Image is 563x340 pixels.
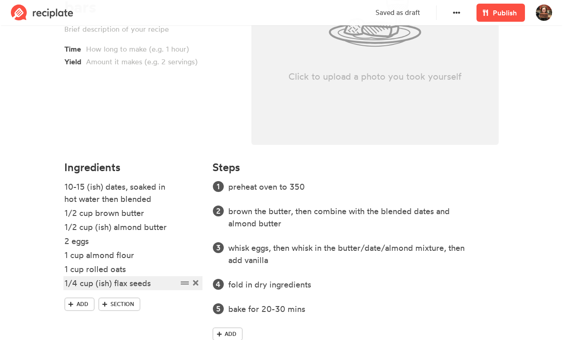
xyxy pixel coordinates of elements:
h4: Steps [212,161,240,173]
img: User's avatar [536,5,552,21]
div: 1 cup rolled oats [64,263,178,275]
span: Yield [64,54,86,67]
div: preheat oven to 350 [228,181,474,193]
span: Add [77,300,88,308]
span: Delete item [191,277,200,289]
div: 1/4 cup (ish) flax seeds [64,277,178,289]
div: 1/2 cup brown butter [64,207,178,219]
span: Publish [493,7,517,18]
h4: Ingredients [64,161,202,173]
div: whisk eggs, then whisk in the butter/date/almond mixture, then add vanilla [228,242,474,266]
div: 1/2 cup (ish) almond butter [64,221,178,233]
p: Saved as draft [375,8,420,18]
div: fold in dry ingredients [228,278,474,291]
span: Section [111,300,134,308]
span: Add [225,330,236,338]
div: 1 cup almond flour [64,249,178,261]
div: 10-15 (ish) dates, soaked in hot water then blended [64,181,178,205]
p: Click to upload a photo you took yourself [251,70,499,83]
div: bake for 20-30 mins [228,303,474,315]
div: 2 eggs [64,235,178,247]
span: Time [64,42,86,54]
div: brown the butter, then combine with the blended dates and almond butter [228,205,474,230]
img: Reciplate [11,5,73,21]
span: Drag to reorder [178,277,191,289]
